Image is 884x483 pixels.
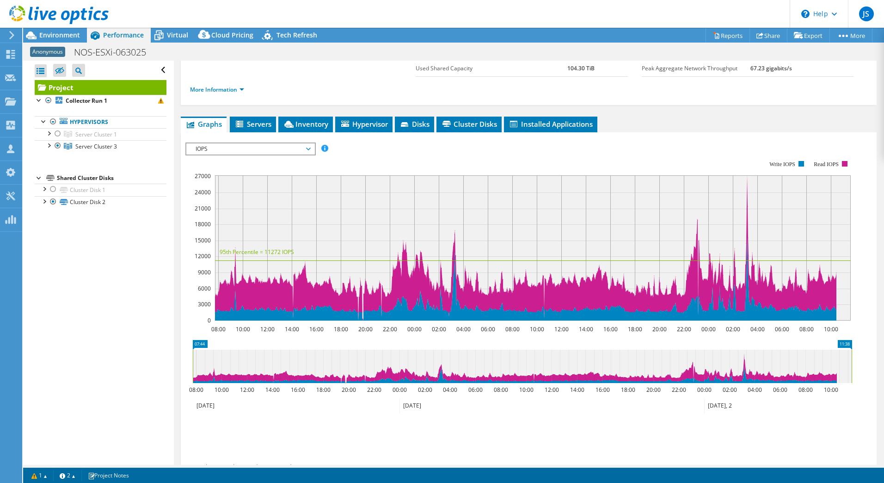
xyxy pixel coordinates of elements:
[284,325,299,333] text: 14:00
[234,119,271,129] span: Servers
[75,130,117,138] span: Server Cluster 1
[211,325,225,333] text: 08:00
[103,31,144,39] span: Performance
[529,325,544,333] text: 10:00
[676,325,691,333] text: 22:00
[316,386,330,394] text: 18:00
[578,325,593,333] text: 14:00
[382,325,397,333] text: 22:00
[769,161,795,167] text: Write IOPS
[220,248,294,256] text: 95th Percentile = 11272 IOPS
[290,386,305,394] text: 16:00
[260,325,274,333] text: 12:00
[191,143,310,155] span: IOPS
[749,28,787,43] a: Share
[208,316,211,324] text: 0
[53,470,82,481] a: 2
[35,95,166,107] a: Collector Run 1
[367,386,381,394] text: 22:00
[399,119,430,129] span: Disks
[798,386,812,394] text: 08:00
[66,97,107,105] b: Collector Run 1
[195,188,211,196] text: 24000
[198,285,211,292] text: 6000
[773,386,787,394] text: 06:00
[642,64,750,73] label: Peak Aggregate Network Throughput
[456,325,470,333] text: 04:00
[333,325,348,333] text: 18:00
[706,28,750,43] a: Reports
[35,116,166,128] a: Hypervisors
[570,386,584,394] text: 14:00
[185,119,222,129] span: Graphs
[407,325,421,333] text: 00:00
[544,386,559,394] text: 12:00
[620,386,635,394] text: 18:00
[750,64,792,72] b: 67.23 gigabits/s
[358,325,372,333] text: 20:00
[509,119,593,129] span: Installed Applications
[595,386,609,394] text: 16:00
[198,300,211,308] text: 3000
[30,47,65,57] span: Anonymous
[697,386,711,394] text: 00:00
[57,173,166,184] div: Shared Cluster Disks
[747,386,761,394] text: 04:00
[189,386,203,394] text: 08:00
[554,325,568,333] text: 12:00
[823,325,838,333] text: 10:00
[185,458,295,477] h2: Advanced Graph Controls
[195,252,211,260] text: 12000
[35,140,166,152] a: Server Cluster 3
[39,31,80,39] span: Environment
[70,47,160,57] h1: NOS-ESXi-063025
[35,196,166,208] a: Cluster Disk 2
[81,470,135,481] a: Project Notes
[309,325,323,333] text: 16:00
[829,28,872,43] a: More
[750,325,764,333] text: 04:00
[195,172,211,180] text: 27000
[519,386,533,394] text: 10:00
[627,325,642,333] text: 18:00
[505,325,519,333] text: 08:00
[35,184,166,196] a: Cluster Disk 1
[283,119,328,129] span: Inventory
[276,31,317,39] span: Tech Refresh
[652,325,666,333] text: 20:00
[25,470,54,481] a: 1
[195,204,211,212] text: 21000
[493,386,508,394] text: 08:00
[190,86,244,93] a: More Information
[35,80,166,95] a: Project
[416,64,567,73] label: Used Shared Capacity
[480,325,495,333] text: 06:00
[725,325,740,333] text: 02:00
[442,386,457,394] text: 04:00
[417,386,432,394] text: 02:00
[167,31,188,39] span: Virtual
[787,28,830,43] a: Export
[801,10,810,18] svg: \n
[341,386,356,394] text: 20:00
[814,161,839,167] text: Read IOPS
[35,128,166,140] a: Server Cluster 1
[265,386,279,394] text: 14:00
[603,325,617,333] text: 16:00
[195,236,211,244] text: 15000
[823,386,838,394] text: 10:00
[722,386,737,394] text: 02:00
[701,325,715,333] text: 00:00
[340,119,388,129] span: Hypervisor
[671,386,686,394] text: 22:00
[441,119,497,129] span: Cluster Disks
[195,220,211,228] text: 18000
[646,386,660,394] text: 20:00
[567,64,595,72] b: 104.30 TiB
[211,31,253,39] span: Cloud Pricing
[799,325,813,333] text: 08:00
[774,325,789,333] text: 06:00
[75,142,117,150] span: Server Cluster 3
[431,325,446,333] text: 02:00
[214,386,228,394] text: 10:00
